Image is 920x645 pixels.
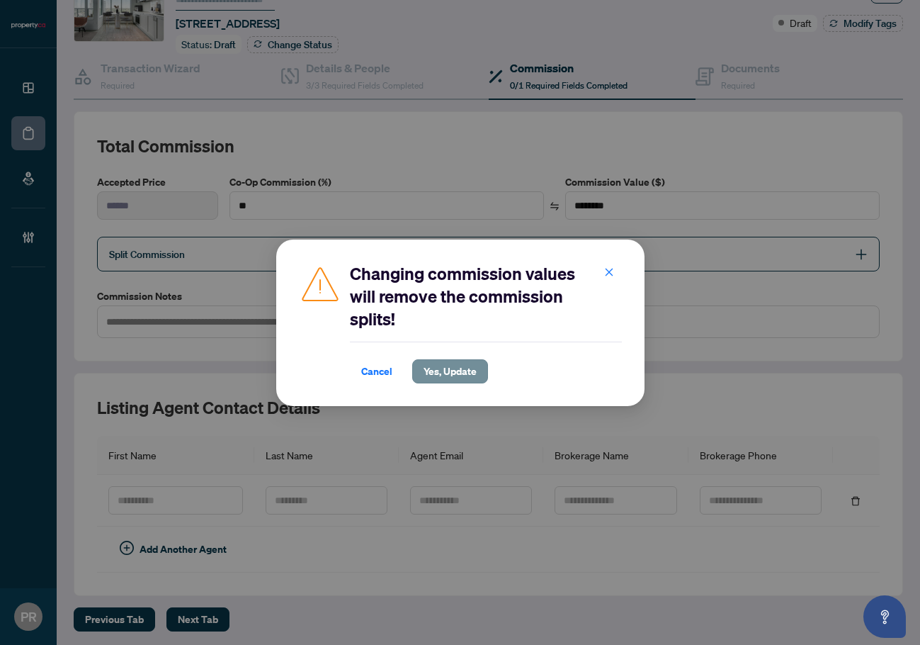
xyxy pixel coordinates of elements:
button: Open asap [863,595,906,638]
button: Cancel [350,359,404,383]
img: Caution Icon [299,262,341,305]
h2: Changing commission values will remove the commission splits! [350,262,622,330]
span: Yes, Update [424,360,477,383]
span: close [604,267,614,277]
span: Cancel [361,360,392,383]
button: Yes, Update [412,359,488,383]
